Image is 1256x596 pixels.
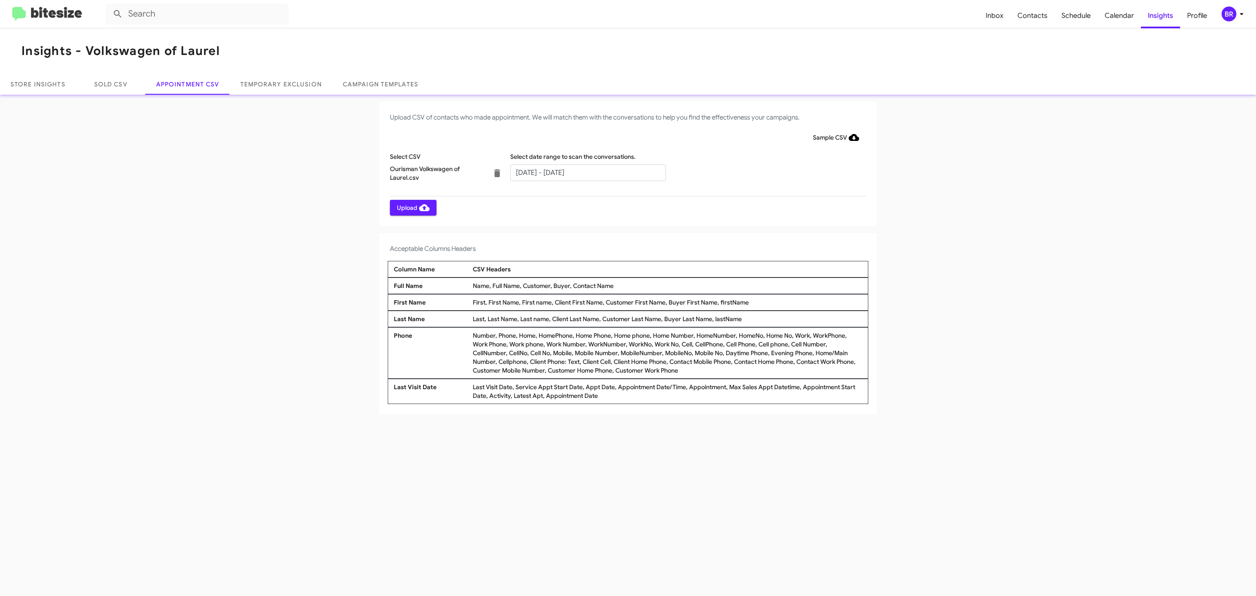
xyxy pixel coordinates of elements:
[471,331,864,375] div: Number, Phone, Home, HomePhone, Home Phone, Home phone, Home Number, HomeNumber, HomeNo, Home No,...
[392,281,471,290] div: Full Name
[397,200,430,216] span: Upload
[471,298,864,307] div: First, First Name, First name, Client First Name, Customer First Name, Buyer First Name, firstName
[230,74,332,95] a: Temporary Exclusion
[510,152,636,161] label: Select date range to scan the conversations.
[471,281,864,290] div: Name, Full Name, Customer, Buyer, Contact Name
[332,74,429,95] a: Campaign Templates
[471,383,864,400] div: Last Visit Date, Service Appt Start Date, Appt Date, Appointment Date/Time, Appointment, Max Sale...
[979,3,1010,28] a: Inbox
[390,152,420,161] label: Select CSV
[392,265,471,274] div: Column Name
[76,74,146,95] a: Sold CSV
[392,315,471,323] div: Last Name
[1141,3,1180,28] a: Insights
[1010,3,1055,28] a: Contacts
[146,74,230,95] a: Appointment CSV
[806,130,866,145] button: Sample CSV
[1180,3,1214,28] a: Profile
[1055,3,1098,28] a: Schedule
[390,164,481,182] p: Ourisman Volkswagen of Laurel.csv
[510,164,666,181] input: Start Date - End Date
[813,130,859,145] span: Sample CSV
[471,265,864,274] div: CSV Headers
[1098,3,1141,28] a: Calendar
[390,243,866,254] h4: Acceptable Columns Headers
[392,331,471,375] div: Phone
[390,112,866,123] h4: Upload CSV of contacts who made appointment. We will match them with the conversations to help yo...
[1222,7,1236,21] div: BR
[392,383,471,400] div: Last Visit Date
[471,315,864,323] div: Last, Last Name, Last name, Client Last Name, Customer Last Name, Buyer Last Name, lastName
[392,298,471,307] div: First Name
[390,200,437,216] button: Upload
[106,3,289,24] input: Search
[1214,7,1246,21] button: BR
[21,44,220,58] h1: Insights - Volkswagen of Laurel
